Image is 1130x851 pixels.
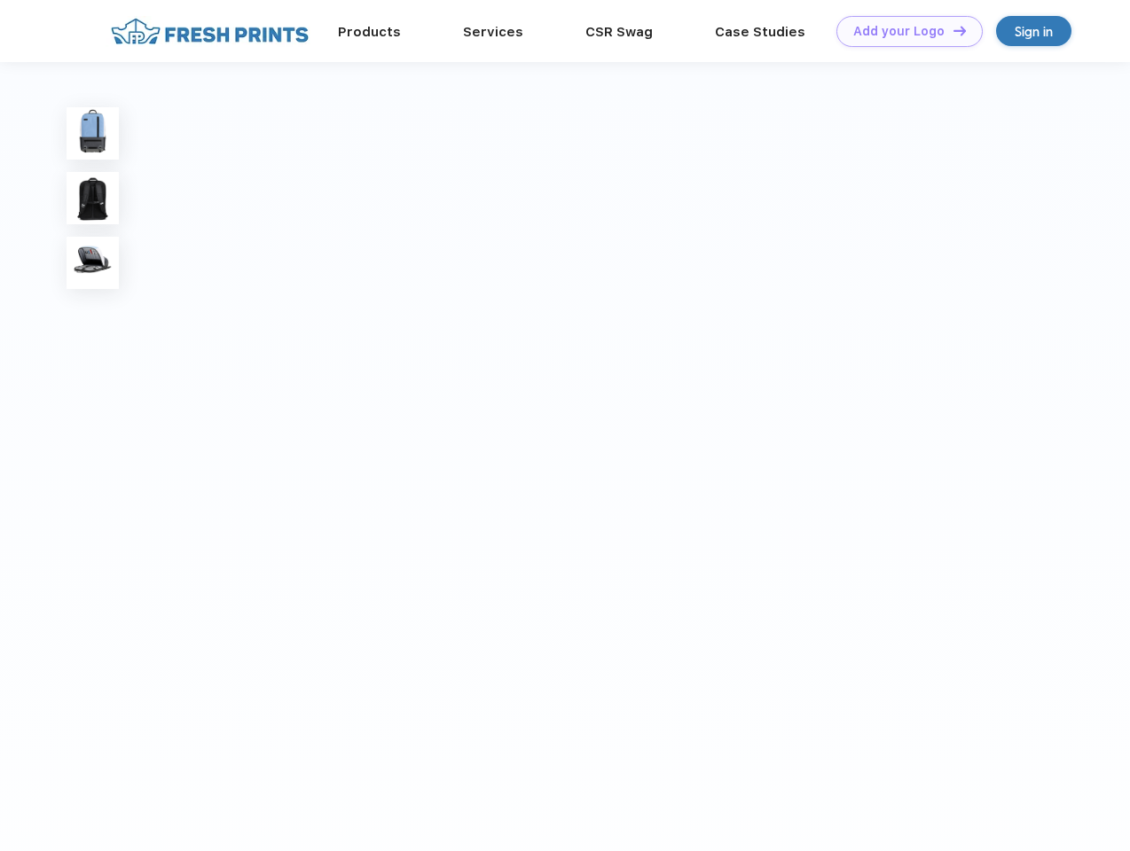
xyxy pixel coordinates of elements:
[106,16,314,47] img: fo%20logo%202.webp
[67,107,119,160] img: func=resize&h=100
[67,172,119,224] img: func=resize&h=100
[953,26,966,35] img: DT
[996,16,1071,46] a: Sign in
[1015,21,1053,42] div: Sign in
[67,237,119,289] img: func=resize&h=100
[338,24,401,40] a: Products
[853,24,945,39] div: Add your Logo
